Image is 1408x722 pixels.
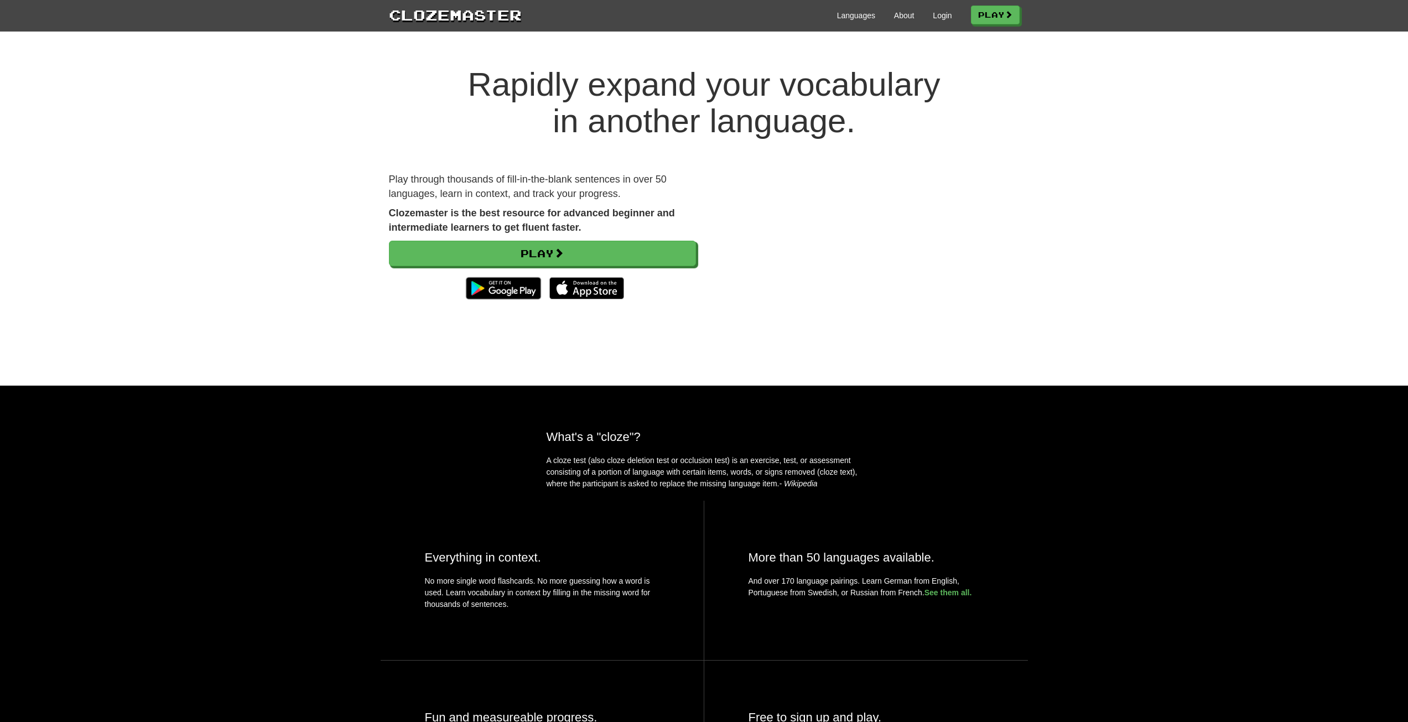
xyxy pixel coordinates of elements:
[547,430,862,444] h2: What's a "cloze"?
[389,173,696,201] p: Play through thousands of fill-in-the-blank sentences in over 50 languages, learn in context, and...
[971,6,1020,24] a: Play
[837,10,875,21] a: Languages
[547,455,862,490] p: A cloze test (also cloze deletion test or occlusion test) is an exercise, test, or assessment con...
[749,550,984,564] h2: More than 50 languages available.
[933,10,952,21] a: Login
[780,479,818,488] em: - Wikipedia
[389,241,696,266] a: Play
[549,277,624,299] img: Download_on_the_App_Store_Badge_US-UK_135x40-25178aeef6eb6b83b96f5f2d004eda3bffbb37122de64afbaef7...
[749,575,984,599] p: And over 170 language pairings. Learn German from English, Portuguese from Swedish, or Russian fr...
[924,588,972,597] a: See them all.
[389,4,522,25] a: Clozemaster
[460,272,546,305] img: Get it on Google Play
[425,550,659,564] h2: Everything in context.
[425,575,659,616] p: No more single word flashcards. No more guessing how a word is used. Learn vocabulary in context ...
[389,207,675,233] strong: Clozemaster is the best resource for advanced beginner and intermediate learners to get fluent fa...
[894,10,915,21] a: About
